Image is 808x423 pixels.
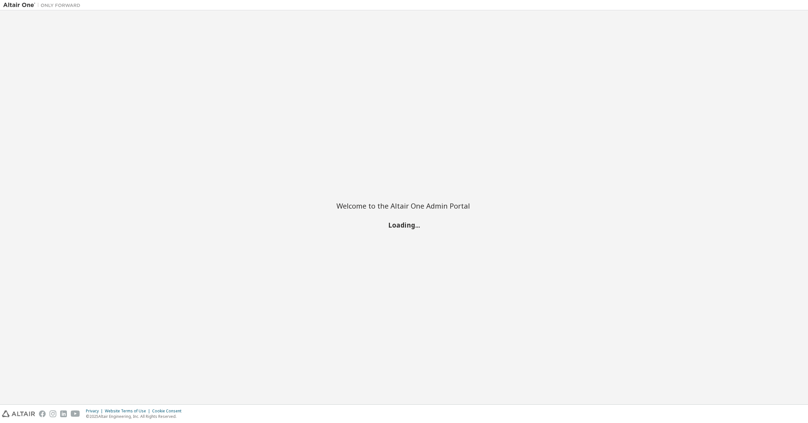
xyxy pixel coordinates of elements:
img: youtube.svg [71,410,80,417]
p: © 2025 Altair Engineering, Inc. All Rights Reserved. [86,414,185,419]
div: Cookie Consent [152,409,185,414]
div: Website Terms of Use [105,409,152,414]
div: Privacy [86,409,105,414]
img: linkedin.svg [60,410,67,417]
h2: Welcome to the Altair One Admin Portal [336,201,472,210]
h2: Loading... [336,221,472,229]
img: Altair One [3,2,84,8]
img: instagram.svg [50,410,56,417]
img: altair_logo.svg [2,410,35,417]
img: facebook.svg [39,410,46,417]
